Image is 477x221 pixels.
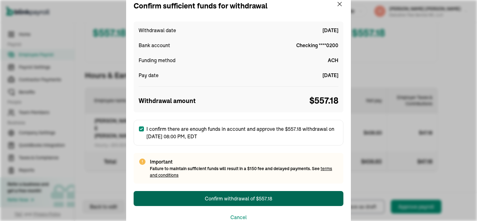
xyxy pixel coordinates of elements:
[328,56,338,64] span: ACH
[205,195,272,202] div: Confirm withdrawal of $557.18
[139,42,170,49] span: Bank account
[134,120,343,145] label: I confirm there are enough funds in account and approve the $557.18 withdrawal on [DATE] 08:00 PM...
[139,96,196,106] span: Withdrawal amount
[134,191,343,206] button: Confirm withdrawal of $557.18
[150,166,332,178] span: Failure to maintain sufficient funds will result in a $150 fee and delayed payments. See
[322,71,338,79] span: [DATE]
[230,214,247,221] button: Cancel
[150,158,338,165] span: Important
[309,94,338,107] span: $ 557.18
[150,166,332,178] a: terms and conditions
[134,0,268,12] div: Confirm sufficient funds for withdrawal
[139,71,159,79] span: Pay date
[139,56,175,64] span: Funding method
[139,27,176,34] span: Withdrawal date
[322,27,338,34] span: [DATE]
[139,126,144,131] input: I confirm there are enough funds in account and approve the $557.18 withdrawal on [DATE] 08:00 PM...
